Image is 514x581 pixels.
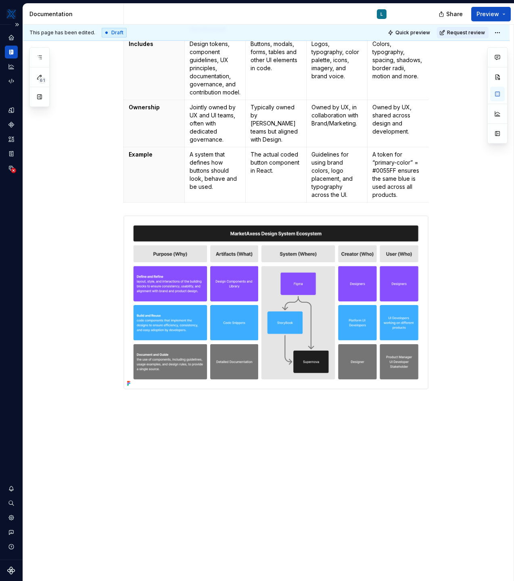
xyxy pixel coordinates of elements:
p: Jointly owned by UX and UI teams, often with dedicated governance. [190,103,240,144]
p: Logos, typography, color palette, icons, imagery, and brand voice. [311,40,362,80]
p: Ownership [129,103,180,111]
div: Documentation [29,10,120,18]
p: Owned by UX, in collaboration with Brand/Marketing. [311,103,362,127]
p: Design tokens, component guidelines, UX principles, documentation, governance, and contribution m... [190,40,240,96]
p: Typically owned by [PERSON_NAME] teams but aligned with Design. [251,103,301,144]
button: Preview [471,7,511,21]
p: The actual coded button component in React. [251,150,301,175]
div: L [380,11,383,17]
a: Components [5,118,18,131]
span: This page has been edited. [29,29,95,36]
p: A system that defines how buttons should look, behave and be used. [190,150,240,191]
button: Request review [437,27,489,38]
p: Owned by UX, shared across design and development. [372,103,424,136]
p: Colors, typography, spacing, shadows, border radii, motion and more. [372,40,424,80]
button: Notifications [5,482,18,495]
a: Code automation [5,75,18,88]
a: Data sources [5,162,18,175]
img: 6599c211-2218-4379-aa47-474b768e6477.png [6,9,16,19]
div: Draft [102,28,127,38]
span: Share [446,10,463,18]
span: Quick preview [395,29,430,36]
a: Assets [5,133,18,146]
p: A token for “primary-color” = #0055FF ensures the same blue is used across all products. [372,150,424,199]
a: Home [5,31,18,44]
img: a723d4db-f827-4564-b12f-31ab8e9f81f3.png [124,216,428,389]
span: 61 [38,77,46,84]
a: Settings [5,511,18,524]
a: Analytics [5,60,18,73]
button: Search ⌘K [5,497,18,510]
p: Includes [129,40,180,48]
span: Request review [447,29,485,36]
a: Documentation [5,46,18,59]
p: Buttons, modals, forms, tables and other UI elements in code. [251,40,301,72]
button: Contact support [5,526,18,539]
a: Design tokens [5,104,18,117]
button: Quick preview [385,27,434,38]
svg: Supernova Logo [7,566,15,575]
span: Preview [476,10,499,18]
p: Example [129,150,180,159]
button: Expand sidebar [11,19,23,30]
a: Storybook stories [5,147,18,160]
button: Share [435,7,468,21]
p: Guidelines for using brand colors, logo placement, and typography across the UI. [311,150,362,199]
